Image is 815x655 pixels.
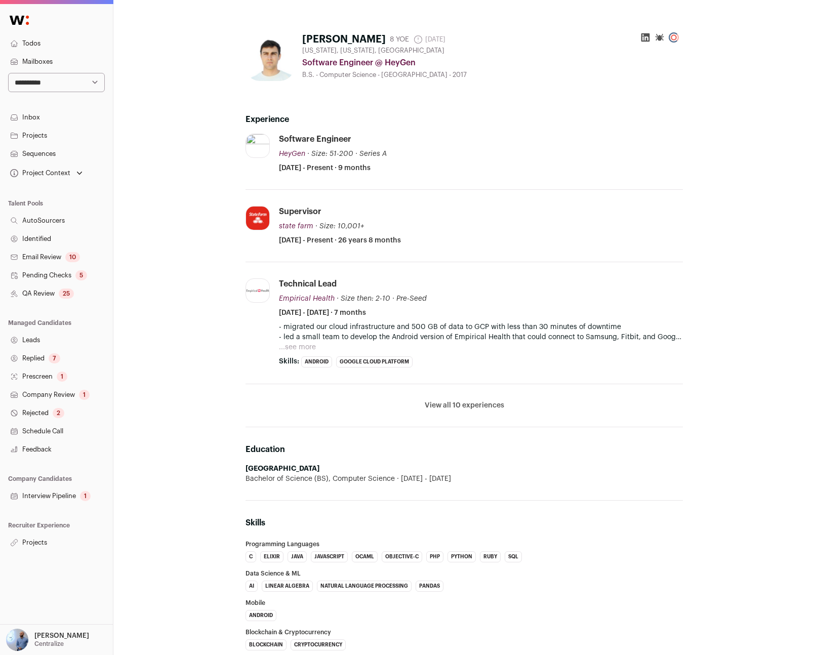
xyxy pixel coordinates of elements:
div: Bachelor of Science (BS), Computer Science [246,474,683,484]
div: 1 [79,390,90,400]
img: 95705ab54a7da8e149a8369eb1d742df4fc65a4274463f9b0fdd93617e2f6e4a [246,32,294,81]
div: Project Context [8,169,70,177]
li: Google Cloud Platform [336,356,413,367]
h2: Experience [246,113,683,126]
span: · Size then: 2-10 [337,295,390,302]
li: Python [447,551,476,562]
h2: Skills [246,517,683,529]
div: 1 [57,372,67,382]
div: Software Engineer @ HeyGen [302,57,683,69]
p: [PERSON_NAME] [34,632,89,640]
button: ...see more [279,342,316,352]
div: 5 [75,270,87,280]
span: · [392,294,394,304]
div: 1 [80,491,91,501]
li: Elixir [260,551,283,562]
h1: [PERSON_NAME] [302,32,386,47]
li: Ruby [480,551,501,562]
span: [DATE] - [DATE] · 7 months [279,308,366,318]
span: [US_STATE], [US_STATE], [GEOGRAPHIC_DATA] [302,47,444,55]
img: 97332-medium_jpg [6,629,28,651]
h2: Education [246,443,683,456]
div: B.S. - Computer Science - [GEOGRAPHIC_DATA] - 2017 [302,71,683,79]
div: supervisor [279,206,321,217]
p: - migrated our cloud infrastructure and 500 GB of data to GCP with less than 30 minutes of downti... [279,322,683,342]
div: Software Engineer [279,134,351,145]
li: AI [246,581,258,592]
span: · [355,149,357,159]
button: Open dropdown [4,629,91,651]
span: Skills: [279,356,299,366]
div: Technical Lead [279,278,337,290]
li: OCaml [352,551,378,562]
img: Wellfound [4,10,34,30]
li: Android [301,356,332,367]
div: 7 [49,353,60,363]
li: Linear Algebra [262,581,313,592]
li: Pandas [416,581,443,592]
li: PHP [426,551,443,562]
span: HeyGen [279,150,305,157]
h3: Data Science & ML [246,570,683,577]
li: Cryptocurrency [291,639,346,650]
span: [DATE] - Present · 9 months [279,163,371,173]
h3: Programming Languages [246,541,683,547]
li: Blockchain [246,639,287,650]
li: Java [288,551,307,562]
h3: Mobile [246,600,683,606]
span: Empirical Health [279,295,335,302]
span: state farm [279,223,313,230]
span: · Size: 10,001+ [315,223,364,230]
li: Natural Language Processing [317,581,412,592]
p: Centralize [34,640,64,648]
strong: [GEOGRAPHIC_DATA] [246,465,319,472]
li: Android [246,610,276,621]
div: 8 YOE [390,34,409,45]
span: [DATE] [413,34,445,45]
button: Open dropdown [8,166,85,180]
button: View all 10 experiences [425,400,504,411]
img: e9a2b252386537c2fc8e6913cbe4e57552cd3f5be1791aea942425b295a16e1b.svg [246,134,269,157]
div: 25 [59,289,74,299]
li: SQL [505,551,522,562]
span: Pre-Seed [396,295,427,302]
h3: Blockchain & Cryptocurrency [246,629,683,635]
img: 095e56b1e4443aa035ccbdd65ab3dca78daf32415f0daa648c64c72981c9d497.png [246,289,269,293]
span: · Size: 51-200 [307,150,353,157]
span: Series A [359,150,387,157]
div: 10 [65,252,80,262]
li: C [246,551,256,562]
span: [DATE] - Present · 26 years 8 months [279,235,401,245]
img: fbf36700b7fa77b81d88f5b4690c18f5bae6576bc32b3f65de4b99a051db3c3d.jpg [246,207,269,230]
li: Objective-C [382,551,422,562]
div: 2 [53,408,64,418]
li: JavaScript [311,551,348,562]
span: [DATE] - [DATE] [395,474,451,484]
